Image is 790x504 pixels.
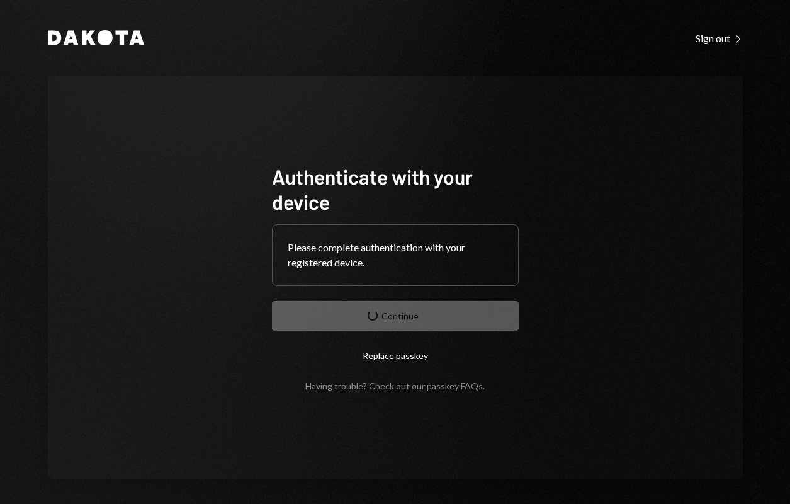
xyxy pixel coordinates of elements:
button: Replace passkey [272,341,519,370]
div: Sign out [696,32,743,45]
a: passkey FAQs [427,381,483,392]
div: Please complete authentication with your registered device. [288,240,503,270]
div: Having trouble? Check out our . [305,381,485,391]
a: Sign out [696,31,743,45]
h1: Authenticate with your device [272,164,519,214]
